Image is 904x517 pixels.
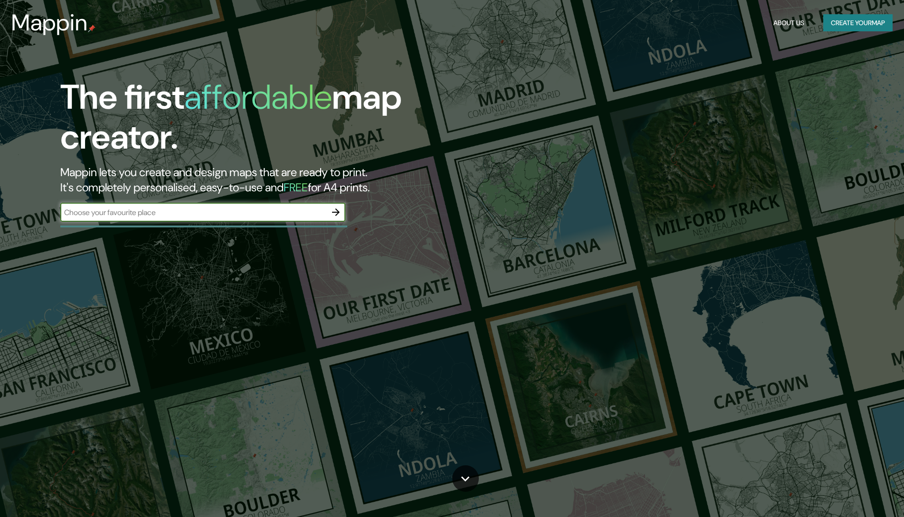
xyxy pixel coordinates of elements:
h2: Mappin lets you create and design maps that are ready to print. It's completely personalised, eas... [60,165,513,195]
button: About Us [770,14,808,32]
button: Create yourmap [823,14,893,32]
h5: FREE [284,180,308,195]
h1: affordable [184,75,332,119]
img: mappin-pin [88,25,95,32]
h1: The first map creator. [60,77,513,165]
h3: Mappin [11,9,88,36]
input: Choose your favourite place [60,207,326,218]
